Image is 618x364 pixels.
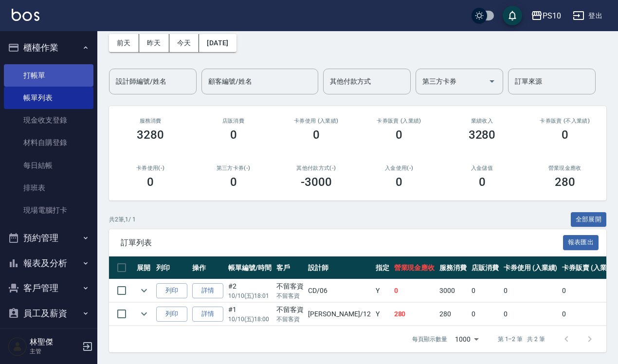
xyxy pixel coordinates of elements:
[469,279,501,302] td: 0
[503,6,522,25] button: save
[230,175,237,189] h3: 0
[437,303,469,326] td: 280
[276,281,304,291] div: 不留客資
[8,337,27,356] img: Person
[469,303,501,326] td: 0
[501,279,560,302] td: 0
[169,34,200,52] button: 今天
[479,175,486,189] h3: 0
[147,175,154,189] h3: 0
[226,279,274,302] td: #2
[4,131,93,154] a: 材料自購登錄
[228,291,272,300] p: 10/10 (五) 18:01
[373,303,392,326] td: Y
[226,256,274,279] th: 帳單編號/時間
[154,256,190,279] th: 列印
[4,109,93,131] a: 現金收支登錄
[543,10,561,22] div: PS10
[392,303,437,326] td: 280
[306,279,373,302] td: CD /06
[571,212,607,227] button: 全部展開
[12,9,39,21] img: Logo
[555,175,575,189] h3: 280
[437,256,469,279] th: 服務消費
[498,335,545,344] p: 第 1–2 筆 共 2 筆
[137,128,164,142] h3: 3280
[30,347,79,356] p: 主管
[563,237,599,247] a: 報表匯出
[412,335,447,344] p: 每頁顯示數量
[451,326,482,352] div: 1000
[392,256,437,279] th: 營業現金應收
[369,118,429,124] h2: 卡券販賣 (入業績)
[484,73,500,89] button: Open
[121,165,180,171] h2: 卡券使用(-)
[535,165,595,171] h2: 營業現金應收
[4,225,93,251] button: 預約管理
[276,315,304,324] p: 不留客資
[4,87,93,109] a: 帳單列表
[192,307,223,322] a: 詳情
[4,64,93,87] a: 打帳單
[4,154,93,177] a: 每日結帳
[156,283,187,298] button: 列印
[137,283,151,298] button: expand row
[190,256,226,279] th: 操作
[121,238,563,248] span: 訂單列表
[4,35,93,60] button: 櫃檯作業
[469,128,496,142] h3: 3280
[306,256,373,279] th: 設計師
[569,7,606,25] button: 登出
[276,291,304,300] p: 不留客資
[199,34,236,52] button: [DATE]
[437,279,469,302] td: 3000
[134,256,154,279] th: 展開
[226,303,274,326] td: #1
[192,283,223,298] a: 詳情
[139,34,169,52] button: 昨天
[230,128,237,142] h3: 0
[396,128,402,142] h3: 0
[203,165,263,171] h2: 第三方卡券(-)
[109,34,139,52] button: 前天
[4,301,93,326] button: 員工及薪資
[4,251,93,276] button: 報表及分析
[4,199,93,221] a: 現場電腦打卡
[501,256,560,279] th: 卡券使用 (入業績)
[287,165,346,171] h2: 其他付款方式(-)
[287,118,346,124] h2: 卡券使用 (入業績)
[373,279,392,302] td: Y
[301,175,332,189] h3: -3000
[452,118,511,124] h2: 業績收入
[452,165,511,171] h2: 入金儲值
[369,165,429,171] h2: 入金使用(-)
[30,337,79,347] h5: 林聖傑
[274,256,306,279] th: 客戶
[306,303,373,326] td: [PERSON_NAME] /12
[203,118,263,124] h2: 店販消費
[373,256,392,279] th: 指定
[137,307,151,321] button: expand row
[469,256,501,279] th: 店販消費
[396,175,402,189] h3: 0
[392,279,437,302] td: 0
[4,177,93,199] a: 排班表
[563,235,599,250] button: 報表匯出
[535,118,595,124] h2: 卡券販賣 (不入業績)
[276,305,304,315] div: 不留客資
[156,307,187,322] button: 列印
[228,315,272,324] p: 10/10 (五) 18:00
[313,128,320,142] h3: 0
[4,326,93,351] button: 商品管理
[527,6,565,26] button: PS10
[109,215,136,224] p: 共 2 筆, 1 / 1
[4,275,93,301] button: 客戶管理
[562,128,568,142] h3: 0
[501,303,560,326] td: 0
[121,118,180,124] h3: 服務消費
